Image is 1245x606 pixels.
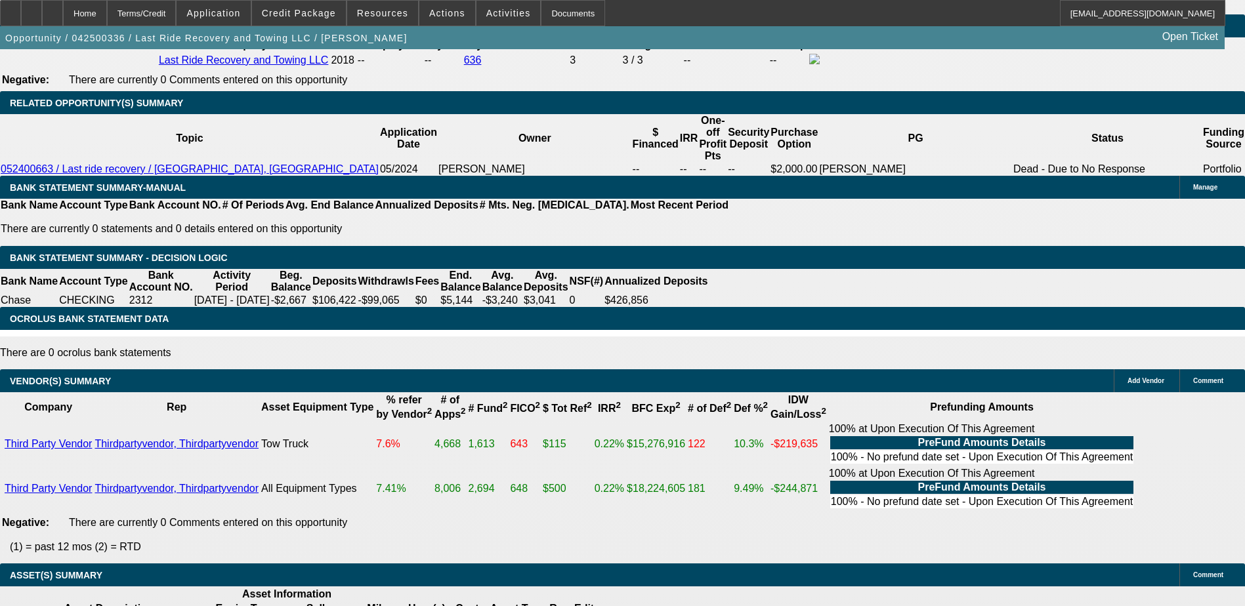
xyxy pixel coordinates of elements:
a: Open Ticket [1157,26,1223,48]
b: Negative: [2,517,49,528]
td: -$3,240 [482,294,523,307]
td: 643 [509,422,541,466]
sup: 2 [821,406,826,416]
b: % refer by Vendor [376,394,432,420]
th: One-off Profit Pts [698,114,727,163]
th: # Of Periods [222,199,285,212]
a: 636 [464,54,482,66]
b: Rep [167,401,186,413]
th: Fees [415,269,440,294]
th: Withdrawls [358,269,415,294]
b: PreFund Amounts Details [918,481,1046,493]
td: 100% - No prefund date set - Upon Execution Of This Agreement [830,495,1133,508]
td: 100% - No prefund date set - Upon Execution Of This Agreement [830,451,1133,464]
b: Asset Information [242,588,331,599]
span: There are currently 0 Comments entered on this opportunity [69,74,347,85]
td: 9.49% [733,467,769,510]
button: Actions [419,1,475,26]
span: Opportunity / 042500336 / Last Ride Recovery and Towing LLC / [PERSON_NAME] [5,33,408,43]
td: -- [683,53,768,68]
button: Application [177,1,250,26]
sup: 2 [763,400,768,410]
th: Bank Account NO. [129,199,222,212]
th: Avg. Balance [482,269,523,294]
th: # Mts. Neg. [MEDICAL_DATA]. [479,199,630,212]
b: IRR [598,403,621,414]
td: -$99,065 [358,294,415,307]
th: PG [818,114,1013,163]
td: $2,000.00 [770,163,818,176]
button: Credit Package [252,1,346,26]
sup: 2 [427,406,432,416]
b: Prefunding Amounts [930,401,1034,413]
th: IRR [679,114,699,163]
td: 2,694 [468,467,509,510]
td: $5,144 [440,294,481,307]
th: Account Type [58,269,129,294]
th: Application Date [379,114,438,163]
td: 181 [687,467,732,510]
th: Security Deposit [727,114,770,163]
span: Comment [1193,377,1223,384]
th: Avg. End Balance [285,199,375,212]
span: ASSET(S) SUMMARY [10,570,102,580]
b: Asset Equipment Type [261,401,373,413]
td: $18,224,605 [626,467,686,510]
td: 2018 [330,53,355,68]
b: $ Tot Ref [543,403,592,414]
a: Thirdpartyvendor, Thirdpartyvendor [95,438,259,449]
td: -- [769,53,807,68]
span: Add Vendor [1128,377,1164,384]
td: 648 [509,467,541,510]
button: Resources [347,1,418,26]
span: Bank Statement Summary - Decision Logic [10,253,228,263]
b: # Fund [469,403,508,414]
td: 4,668 [434,422,466,466]
td: $15,276,916 [626,422,686,466]
td: 2312 [129,294,194,307]
span: Application [186,8,240,18]
div: 100% at Upon Execution Of This Agreement [829,423,1135,465]
td: Portfolio [1202,163,1245,176]
td: 8,006 [434,467,466,510]
sup: 2 [461,406,465,416]
td: -$244,871 [770,467,827,510]
td: Tow Truck [261,422,374,466]
th: Annualized Deposits [604,269,708,294]
sup: 2 [503,400,507,410]
span: VENDOR(S) SUMMARY [10,376,111,386]
td: 7.6% [375,422,433,466]
td: -- [727,163,770,176]
b: FICO [510,403,540,414]
span: RELATED OPPORTUNITY(S) SUMMARY [10,98,183,108]
sup: 2 [727,400,731,410]
th: Status [1013,114,1202,163]
span: OCROLUS BANK STATEMENT DATA [10,313,169,324]
td: $500 [542,467,593,510]
span: Resources [357,8,408,18]
div: 100% at Upon Execution Of This Agreement [829,468,1135,510]
td: 0 [569,294,604,307]
sup: 2 [675,400,680,410]
a: Third Party Vendor [5,438,92,449]
td: -$2,667 [270,294,312,307]
span: There are currently 0 Comments entered on this opportunity [69,517,347,528]
td: 7.41% [375,467,433,510]
b: # of Apps [434,394,465,420]
td: -- [632,163,679,176]
td: [PERSON_NAME] [818,163,1013,176]
td: -- [698,163,727,176]
div: 3 [570,54,620,66]
td: 10.3% [733,422,769,466]
p: (1) = past 12 mos (2) = RTD [10,541,1245,553]
th: Purchase Option [770,114,818,163]
th: Avg. Deposits [523,269,569,294]
b: Def % [734,403,768,414]
td: -- [424,53,462,68]
td: [DATE] - [DATE] [194,294,270,307]
span: Manage [1193,184,1217,191]
td: 1,613 [468,422,509,466]
th: Account Type [58,199,129,212]
th: End. Balance [440,269,481,294]
b: PreFund Amounts Details [918,437,1046,448]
